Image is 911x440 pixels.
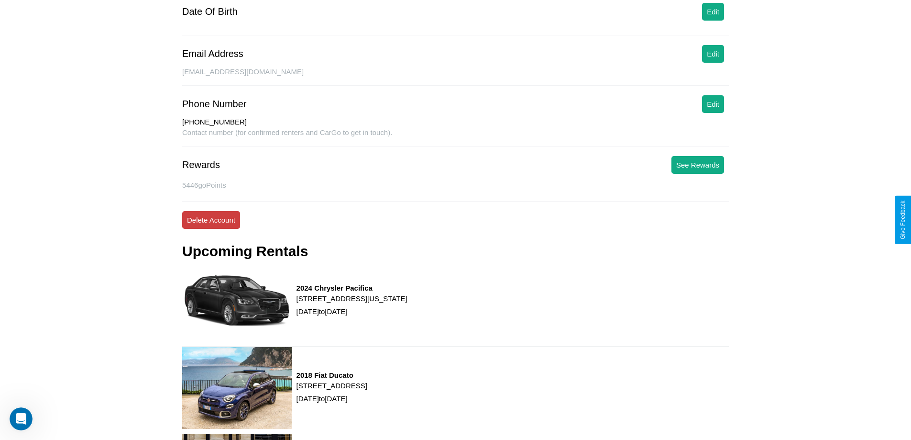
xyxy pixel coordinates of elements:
button: Edit [702,95,724,113]
p: 5446 goPoints [182,179,729,192]
p: [STREET_ADDRESS] [296,379,367,392]
div: Date Of Birth [182,6,238,17]
img: rental [182,259,292,341]
button: See Rewards [671,156,724,174]
div: [EMAIL_ADDRESS][DOMAIN_NAME] [182,68,729,86]
div: Give Feedback [900,201,906,239]
button: Edit [702,45,724,63]
h3: 2018 Fiat Ducato [296,371,367,379]
div: Email Address [182,48,243,59]
div: Rewards [182,159,220,170]
iframe: Intercom live chat [10,407,33,430]
p: [DATE] to [DATE] [296,305,407,318]
h3: Upcoming Rentals [182,243,308,259]
button: Delete Account [182,211,240,229]
div: [PHONE_NUMBER] [182,118,729,128]
p: [STREET_ADDRESS][US_STATE] [296,292,407,305]
div: Contact number (for confirmed renters and CarGo to get in touch). [182,128,729,147]
div: Phone Number [182,99,247,110]
h3: 2024 Chrysler Pacifica [296,284,407,292]
p: [DATE] to [DATE] [296,392,367,405]
button: Edit [702,3,724,21]
img: rental [182,347,292,429]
